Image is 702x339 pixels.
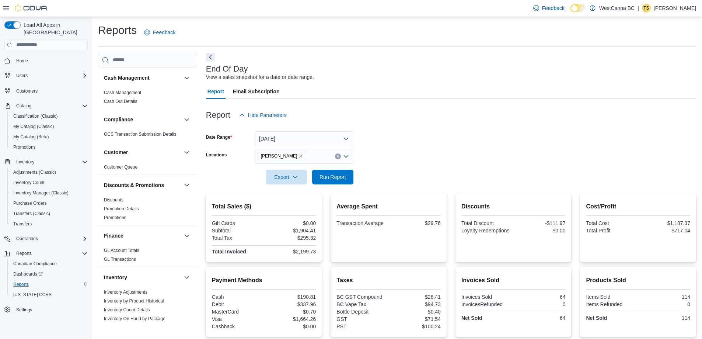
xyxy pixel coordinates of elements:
button: Transfers (Classic) [7,208,91,219]
button: Catalog [13,101,34,110]
span: Inventory Manager (Classic) [13,190,69,196]
a: Canadian Compliance [10,259,60,268]
div: Cash [212,294,262,300]
span: Catalog [16,103,31,109]
div: Bottle Deposit [336,309,387,315]
div: $29.76 [390,220,441,226]
button: Inventory Count [7,177,91,188]
div: Gift Cards [212,220,262,226]
span: Catalog [13,101,88,110]
button: Compliance [104,116,181,123]
div: 114 [640,294,690,300]
a: Purchase Orders [10,199,50,208]
div: $0.00 [265,324,316,329]
button: [US_STATE] CCRS [7,290,91,300]
h2: Average Spent [336,202,441,211]
span: Home [13,56,88,65]
a: Adjustments (Classic) [10,168,59,177]
div: BC GST Compound [336,294,387,300]
span: Inventory [13,158,88,166]
span: Feedback [542,4,565,12]
span: Discounts [104,197,123,203]
div: Invoices Sold [461,294,512,300]
span: Run Report [319,173,346,181]
button: Inventory Manager (Classic) [7,188,91,198]
span: Purchase Orders [10,199,88,208]
span: Inventory Count [10,178,88,187]
button: Purchase Orders [7,198,91,208]
button: Users [13,71,31,80]
div: -$111.97 [515,220,565,226]
a: Inventory On Hand by Package [104,316,165,321]
button: Home [1,55,91,66]
div: $1,904.41 [265,228,316,234]
a: Reports [10,280,32,289]
span: Adjustments (Classic) [13,169,56,175]
div: $71.54 [390,316,441,322]
a: Cash Management [104,90,141,95]
button: Reports [13,249,35,258]
a: Dashboards [10,270,46,279]
button: [DATE] [255,131,353,146]
div: Finance [98,246,197,267]
span: Users [16,73,28,79]
h2: Taxes [336,276,441,285]
span: My Catalog (Beta) [13,134,49,140]
span: Promotions [10,143,88,152]
span: Inventory Manager (Classic) [10,188,88,197]
span: Adjustments (Classic) [10,168,88,177]
h3: Compliance [104,116,133,123]
h1: Reports [98,23,137,38]
button: Adjustments (Classic) [7,167,91,177]
div: Total Tax [212,235,262,241]
button: Promotions [7,142,91,152]
div: Timothy Simpson [642,4,651,13]
a: Cash Out Details [104,99,137,104]
div: Customer [98,163,197,174]
div: $0.40 [390,309,441,315]
div: 114 [640,315,690,321]
div: 64 [515,294,565,300]
div: $0.00 [265,220,316,226]
div: 64 [515,315,565,321]
a: Classification (Classic) [10,112,61,121]
a: Transfers [10,219,35,228]
div: Visa [212,316,262,322]
div: View a sales snapshot for a date or date range. [206,73,314,81]
a: My Catalog (Beta) [10,132,52,141]
div: $0.00 [515,228,565,234]
span: Canadian Compliance [13,261,57,267]
span: Purchase Orders [13,200,47,206]
span: Inventory On Hand by Package [104,316,165,322]
a: Feedback [141,25,178,40]
button: Discounts & Promotions [182,181,191,190]
button: Inventory [104,274,181,281]
strong: Net Sold [586,315,607,321]
div: Transaction Average [336,220,387,226]
span: Customers [16,88,38,94]
span: [US_STATE] CCRS [13,292,52,298]
span: Transfers [13,221,32,227]
h2: Discounts [461,202,566,211]
a: Feedback [530,1,567,15]
div: Total Profit [586,228,636,234]
span: WestCanna - Robson [258,152,307,160]
div: PST [336,324,387,329]
span: Dashboards [10,270,88,279]
span: Promotion Details [104,206,139,212]
div: Items Refunded [586,301,636,307]
div: InvoicesRefunded [461,301,512,307]
button: Catalog [1,101,91,111]
div: Total Discount [461,220,512,226]
button: My Catalog (Classic) [7,121,91,132]
button: Canadian Compliance [7,259,91,269]
span: Inventory Adjustments [104,289,147,295]
a: OCS Transaction Submission Details [104,132,177,137]
span: Load All Apps in [GEOGRAPHIC_DATA] [21,21,88,36]
button: Reports [1,248,91,259]
span: My Catalog (Beta) [10,132,88,141]
a: Home [13,56,31,65]
span: Cash Out Details [104,98,137,104]
h3: Customer [104,149,128,156]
